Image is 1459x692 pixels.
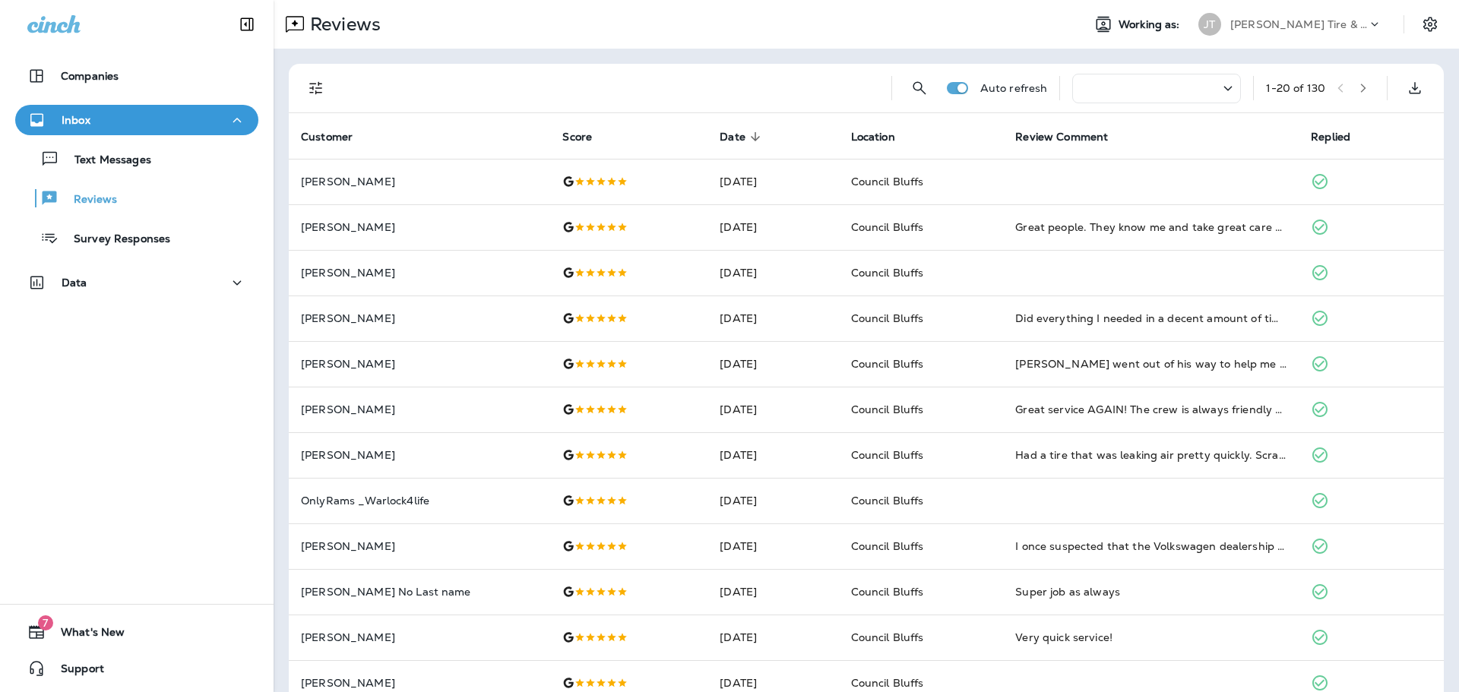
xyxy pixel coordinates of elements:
span: What's New [46,626,125,644]
span: Location [851,130,915,144]
p: [PERSON_NAME] [301,403,538,416]
p: Inbox [62,114,90,126]
span: Score [562,130,612,144]
span: Location [851,131,895,144]
span: Council Bluffs [851,494,924,507]
button: Data [15,267,258,298]
button: Settings [1416,11,1444,38]
p: Survey Responses [59,232,170,247]
p: Data [62,276,87,289]
span: Council Bluffs [851,539,924,553]
button: Support [15,653,258,684]
span: Council Bluffs [851,585,924,599]
td: [DATE] [707,250,838,295]
p: [PERSON_NAME] [301,312,538,324]
div: Very quick service! [1015,630,1287,645]
button: Text Messages [15,143,258,175]
button: Filters [301,73,331,103]
div: 1 - 20 of 130 [1266,82,1325,94]
button: Search Reviews [904,73,935,103]
p: [PERSON_NAME] [301,631,538,643]
span: Council Bluffs [851,220,924,234]
p: OnlyRams _Warlock4life [301,495,538,507]
p: [PERSON_NAME] Tire & Auto [1230,18,1367,30]
span: Customer [301,131,353,144]
td: [DATE] [707,432,838,478]
span: Council Bluffs [851,448,924,462]
p: [PERSON_NAME] [301,677,538,689]
span: Working as: [1119,18,1183,31]
td: [DATE] [707,204,838,250]
p: [PERSON_NAME] No Last name [301,586,538,598]
span: Replied [1311,131,1350,144]
span: Council Bluffs [851,266,924,280]
td: [DATE] [707,478,838,523]
div: Super job as always [1015,584,1287,599]
p: [PERSON_NAME] [301,175,538,188]
span: Date [720,130,765,144]
p: Reviews [59,193,117,207]
td: [DATE] [707,615,838,660]
span: Council Bluffs [851,175,924,188]
td: [DATE] [707,523,838,569]
button: 7What's New [15,617,258,647]
div: JT [1198,13,1221,36]
span: Date [720,131,745,144]
button: Companies [15,61,258,91]
span: Review Comment [1015,130,1128,144]
span: Support [46,662,104,681]
span: 7 [38,615,53,630]
div: Great people. They know me and take great care of my cars. Very personable and welcoming place. T... [1015,220,1287,235]
span: Council Bluffs [851,357,924,371]
button: Inbox [15,105,258,135]
span: Council Bluffs [851,630,924,644]
span: Review Comment [1015,131,1108,144]
p: [PERSON_NAME] [301,540,538,552]
p: Companies [61,70,119,82]
p: Auto refresh [980,82,1048,94]
span: Score [562,131,592,144]
div: Did everything I needed in a decent amount of time and kept me informed of the progress. Plus the... [1015,311,1287,326]
span: Council Bluffs [851,676,924,690]
td: [DATE] [707,341,838,387]
p: Text Messages [59,153,151,168]
p: [PERSON_NAME] [301,449,538,461]
div: Jacob went out of his way to help me out this morning! Excellent service and Excellent staff. Tha... [1015,356,1287,371]
div: I once suspected that the Volkswagen dealership was trying to rip me off and brought my Golf to J... [1015,539,1287,554]
button: Export as CSV [1400,73,1430,103]
span: Replied [1311,130,1370,144]
td: [DATE] [707,295,838,341]
td: [DATE] [707,159,838,204]
button: Reviews [15,182,258,214]
span: Customer [301,130,372,144]
td: [DATE] [707,387,838,432]
p: Reviews [304,13,381,36]
td: [DATE] [707,569,838,615]
span: Council Bluffs [851,403,924,416]
p: [PERSON_NAME] [301,267,538,279]
p: [PERSON_NAME] [301,358,538,370]
div: Had a tire that was leaking air pretty quickly. Scrambling around to find a place around 430pm. W... [1015,447,1287,463]
div: Great service AGAIN! The crew is always friendly with a sense of humor. And the mechanics know wh... [1015,402,1287,417]
p: [PERSON_NAME] [301,221,538,233]
button: Collapse Sidebar [226,9,268,39]
button: Survey Responses [15,222,258,254]
span: Council Bluffs [851,311,924,325]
